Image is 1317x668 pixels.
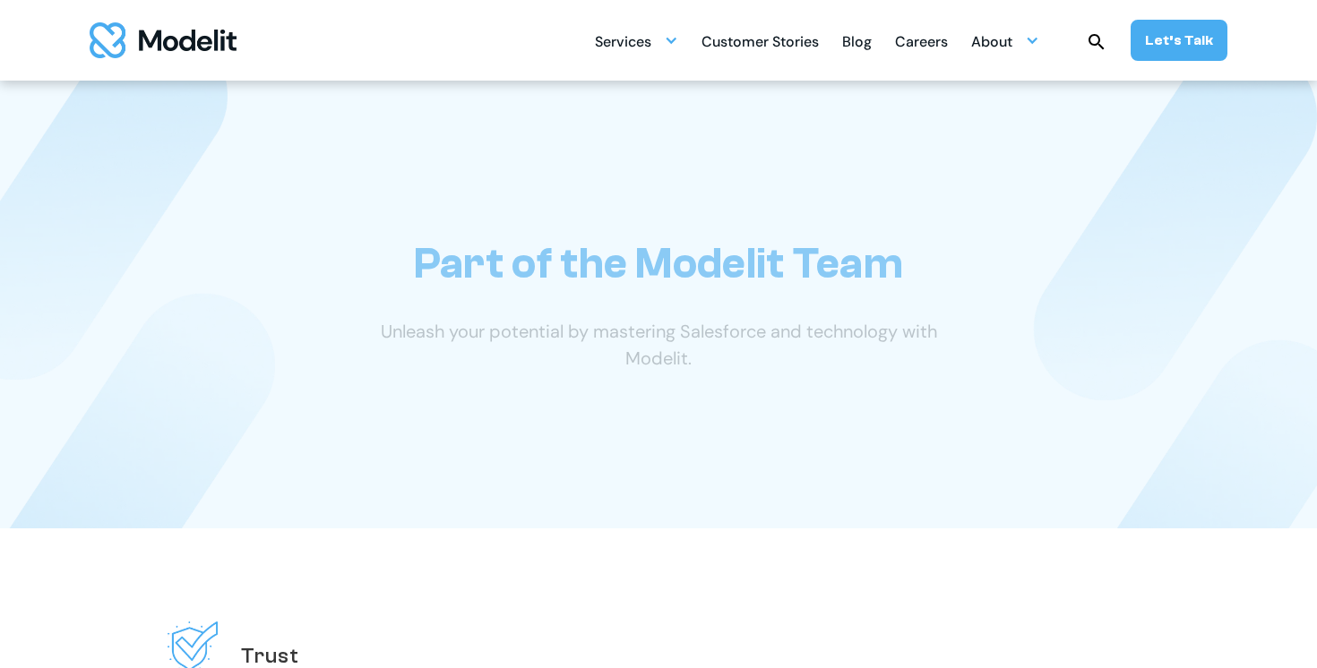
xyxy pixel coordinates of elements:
a: home [90,22,237,58]
h1: Part of the Modelit Team [414,238,903,289]
div: Customer Stories [702,26,819,61]
div: Let’s Talk [1145,30,1213,50]
p: Unleash your potential by mastering Salesforce and technology with Modelit. [349,318,968,372]
a: Careers [895,23,948,58]
div: About [971,23,1039,58]
a: Customer Stories [702,23,819,58]
div: About [971,26,1012,61]
a: Blog [842,23,872,58]
div: Blog [842,26,872,61]
a: Let’s Talk [1131,20,1227,61]
div: Services [595,23,678,58]
img: modelit logo [90,22,237,58]
div: Careers [895,26,948,61]
div: Services [595,26,651,61]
